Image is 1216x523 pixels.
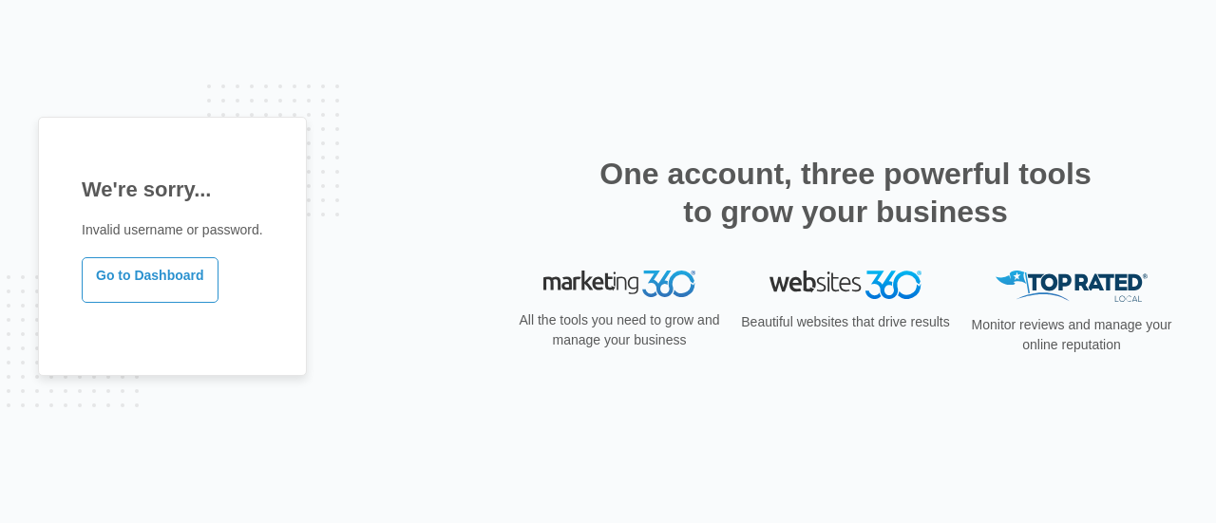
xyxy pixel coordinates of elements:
[996,271,1148,302] img: Top Rated Local
[965,315,1178,355] p: Monitor reviews and manage your online reputation
[769,271,921,298] img: Websites 360
[513,310,726,350] p: All the tools you need to grow and manage your business
[739,312,952,332] p: Beautiful websites that drive results
[543,271,695,297] img: Marketing 360
[82,220,263,240] p: Invalid username or password.
[82,174,263,205] h1: We're sorry...
[594,155,1097,231] h2: One account, three powerful tools to grow your business
[82,257,218,303] a: Go to Dashboard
